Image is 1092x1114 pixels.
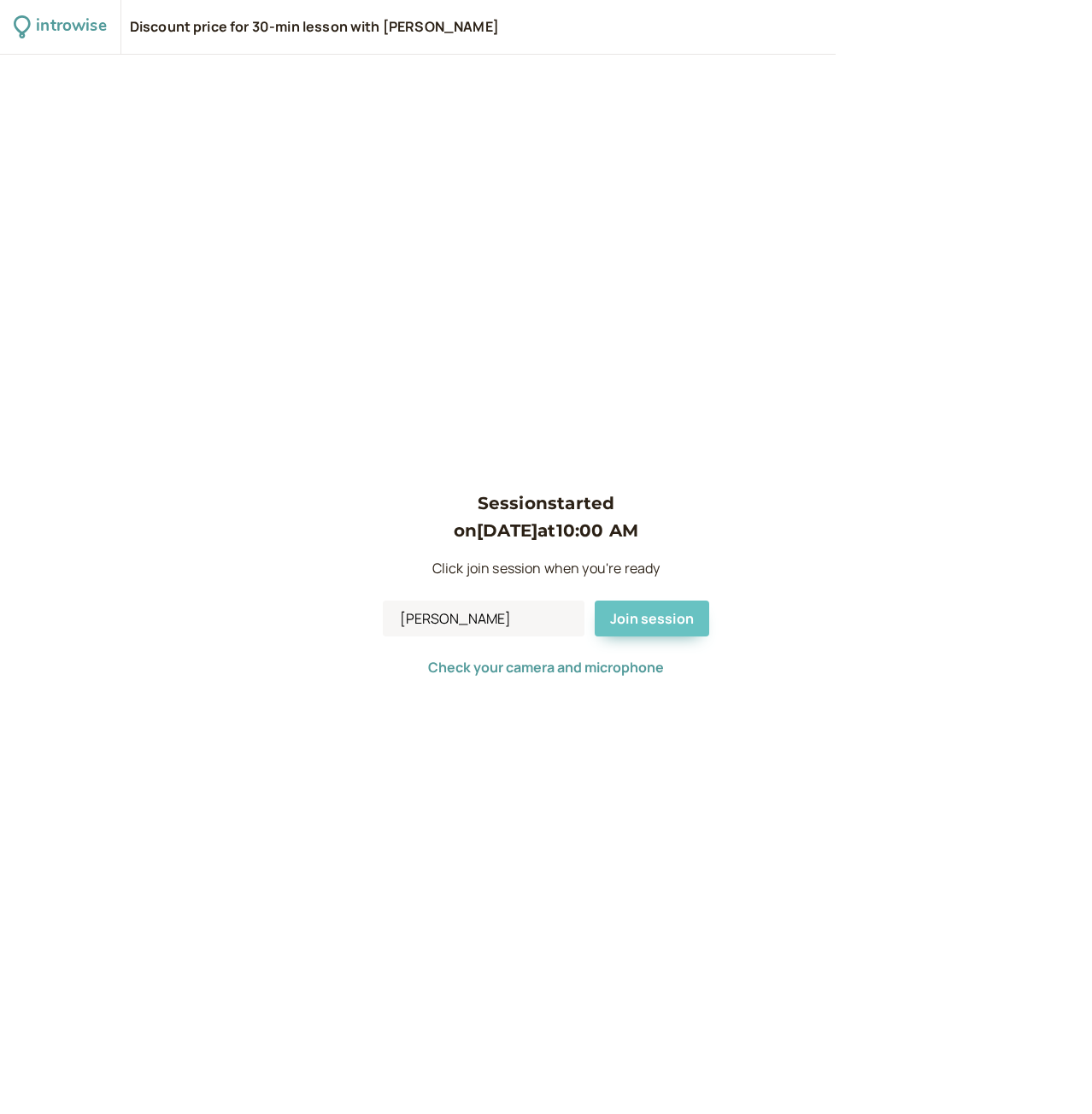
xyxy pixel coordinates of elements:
[595,601,709,636] button: Join session
[610,609,694,628] span: Join session
[36,14,106,40] div: introwise
[383,490,709,545] h3: Session started on [DATE] at 10:00 AM
[428,658,664,677] span: Check your camera and microphone
[383,558,709,580] p: Click join session when you're ready
[428,660,664,675] button: Check your camera and microphone
[383,601,584,636] input: Your Name
[130,18,499,37] div: Discount price for 30-min lesson with [PERSON_NAME]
